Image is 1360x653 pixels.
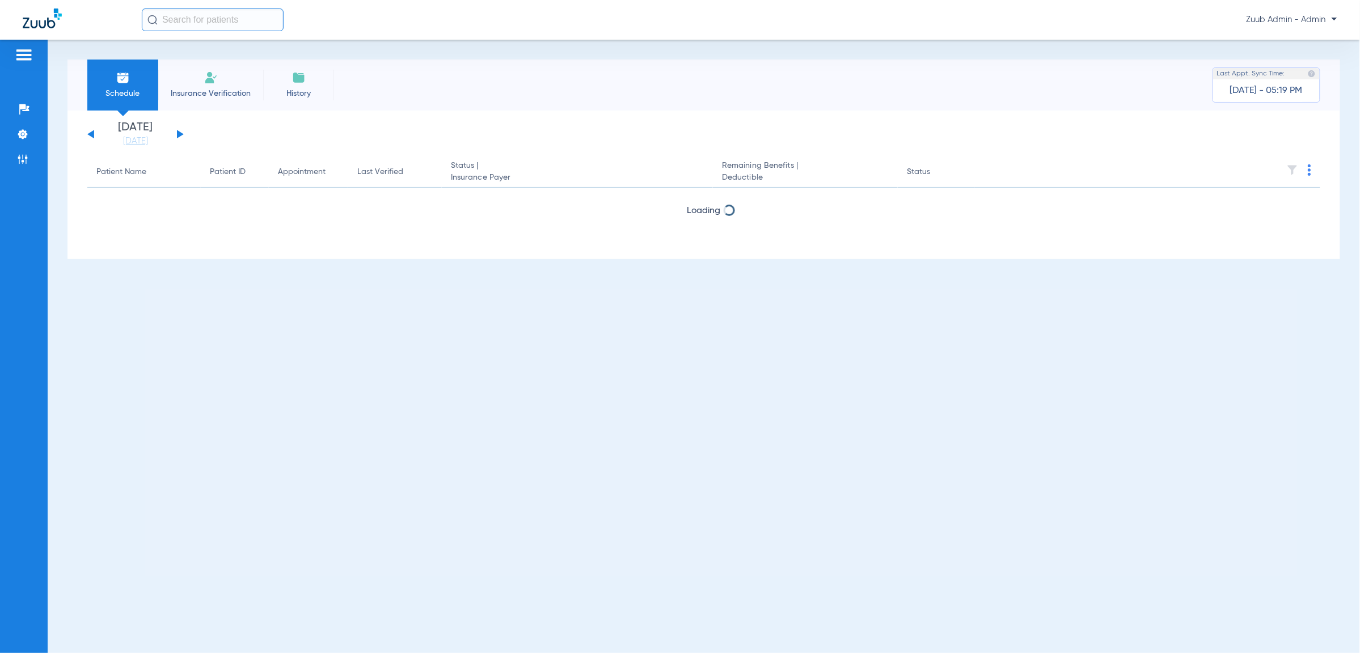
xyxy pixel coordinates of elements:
[898,156,974,188] th: Status
[1303,599,1360,653] iframe: Chat Widget
[1308,70,1316,78] img: last sync help info
[442,156,713,188] th: Status |
[1308,164,1311,176] img: group-dot-blue.svg
[96,166,146,178] div: Patient Name
[357,166,403,178] div: Last Verified
[102,122,170,147] li: [DATE]
[713,156,898,188] th: Remaining Benefits |
[204,71,218,84] img: Manual Insurance Verification
[1247,14,1337,26] span: Zuub Admin - Admin
[147,15,158,25] img: Search Icon
[210,166,246,178] div: Patient ID
[102,135,170,147] a: [DATE]
[451,172,704,184] span: Insurance Payer
[210,166,260,178] div: Patient ID
[278,166,326,178] div: Appointment
[23,9,62,28] img: Zuub Logo
[357,166,433,178] div: Last Verified
[278,166,339,178] div: Appointment
[96,88,150,99] span: Schedule
[167,88,255,99] span: Insurance Verification
[116,71,130,84] img: Schedule
[292,71,306,84] img: History
[687,236,721,245] span: Loading
[1230,85,1303,96] span: [DATE] - 05:19 PM
[15,48,33,62] img: hamburger-icon
[1217,68,1285,79] span: Last Appt. Sync Time:
[272,88,326,99] span: History
[96,166,192,178] div: Patient Name
[687,206,721,215] span: Loading
[142,9,284,31] input: Search for patients
[722,172,889,184] span: Deductible
[1287,164,1298,176] img: filter.svg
